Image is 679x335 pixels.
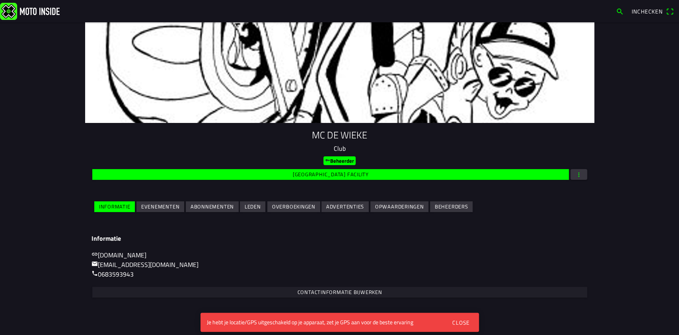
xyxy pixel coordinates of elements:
[91,270,98,277] ion-icon: call
[92,169,569,180] ion-button: [GEOGRAPHIC_DATA] facility
[632,7,663,16] span: Inchecken
[240,201,265,212] ion-button: Leden
[370,201,428,212] ion-button: Opwaarderingen
[91,251,98,257] ion-icon: link
[91,235,588,242] h3: Informatie
[94,201,135,212] ion-button: Informatie
[321,201,369,212] ion-button: Advertenties
[91,250,146,260] a: link[DOMAIN_NAME]
[91,129,588,141] h1: MC DE WIEKE
[91,269,134,279] a: call0683593943
[186,201,239,212] ion-button: Abonnementen
[323,156,356,165] ion-badge: Beheerder
[136,201,184,212] ion-button: Evenementen
[267,201,320,212] ion-button: Overboekingen
[91,260,198,269] a: mail[EMAIL_ADDRESS][DOMAIN_NAME]
[612,4,628,18] a: search
[91,261,98,267] ion-icon: mail
[628,4,677,18] a: Incheckenqr scanner
[325,158,330,163] ion-icon: key
[91,144,588,153] p: Club
[92,287,587,298] ion-button: Contactinformatie bijwerken
[430,201,473,212] ion-button: Beheerders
